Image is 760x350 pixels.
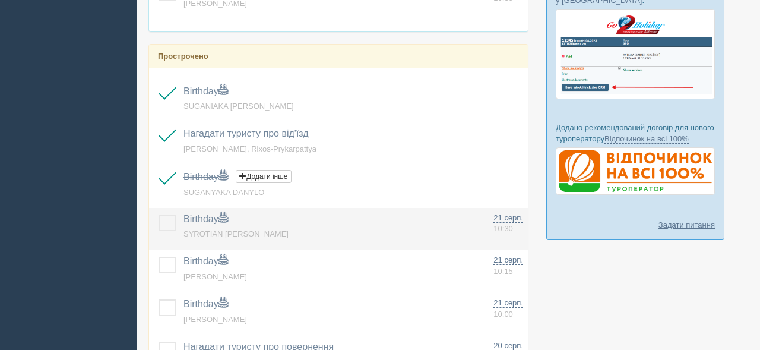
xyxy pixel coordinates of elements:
a: SUGANIAKA [PERSON_NAME] [183,102,294,111]
a: Відпочинок на всі 100% [604,134,689,144]
a: Birthday [183,214,228,224]
span: 21 серп. [493,256,523,265]
span: 21 серп. [493,213,523,223]
a: Birthday [183,172,228,182]
a: 21 серп. 10:00 [493,298,523,320]
a: SUGANYAKA DANYLO [183,188,264,197]
a: [PERSON_NAME], Rixos-Prykarpattya [183,144,316,153]
img: %D0%B4%D0%BE%D0%B3%D0%BE%D0%B2%D1%96%D1%80-%D0%B2%D1%96%D0%B4%D0%BF%D0%BE%D1%87%D0%B8%D0%BD%D0%BE... [556,147,715,195]
span: 10:15 [493,267,513,276]
span: 10:30 [493,224,513,233]
img: go2holiday-bookings-crm-for-travel-agency.png [556,9,715,99]
p: Додано рекомендований договір для нового туроператору [556,122,715,144]
a: 21 серп. 10:15 [493,255,523,277]
a: Birthday [183,256,228,266]
a: [PERSON_NAME] [183,272,247,281]
span: 21 серп. [493,298,523,308]
a: SYROTIAN [PERSON_NAME] [183,229,289,238]
a: [PERSON_NAME] [183,315,247,324]
a: Нагадати туристу про від'їзд [183,128,309,138]
span: 10:00 [493,310,513,319]
button: Додати інше [236,170,291,183]
a: Birthday [183,86,228,96]
a: Birthday [183,299,228,309]
a: Задати питання [658,219,715,231]
b: Прострочено [158,52,208,61]
a: 21 серп. 10:30 [493,213,523,235]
